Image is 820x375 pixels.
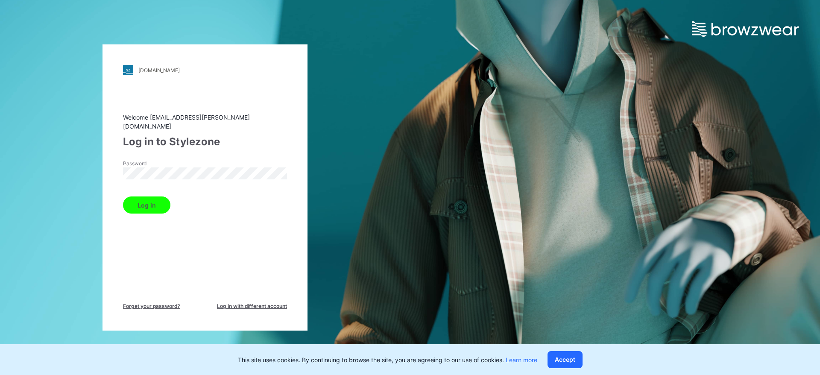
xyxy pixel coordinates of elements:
span: Log in with different account [217,302,287,310]
img: stylezone-logo.562084cfcfab977791bfbf7441f1a819.svg [123,65,133,75]
label: Password [123,160,183,167]
a: [DOMAIN_NAME] [123,65,287,75]
span: Forget your password? [123,302,180,310]
button: Log in [123,196,170,214]
div: [DOMAIN_NAME] [138,67,180,73]
a: Learn more [506,356,537,363]
div: Welcome [EMAIL_ADDRESS][PERSON_NAME][DOMAIN_NAME] [123,113,287,131]
div: Log in to Stylezone [123,134,287,149]
button: Accept [548,351,583,368]
img: browzwear-logo.e42bd6dac1945053ebaf764b6aa21510.svg [692,21,799,37]
p: This site uses cookies. By continuing to browse the site, you are agreeing to our use of cookies. [238,355,537,364]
